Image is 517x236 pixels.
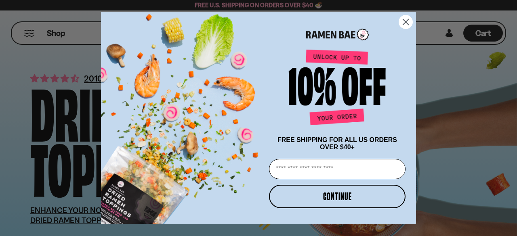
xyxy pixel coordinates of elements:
[277,136,397,150] span: FREE SHIPPING FOR ALL US ORDERS OVER $40+
[306,28,369,41] img: Ramen Bae Logo
[101,5,266,224] img: ce7035ce-2e49-461c-ae4b-8ade7372f32c.png
[287,49,388,128] img: Unlock up to 10% off
[269,185,406,208] button: CONTINUE
[399,15,413,29] button: Close dialog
